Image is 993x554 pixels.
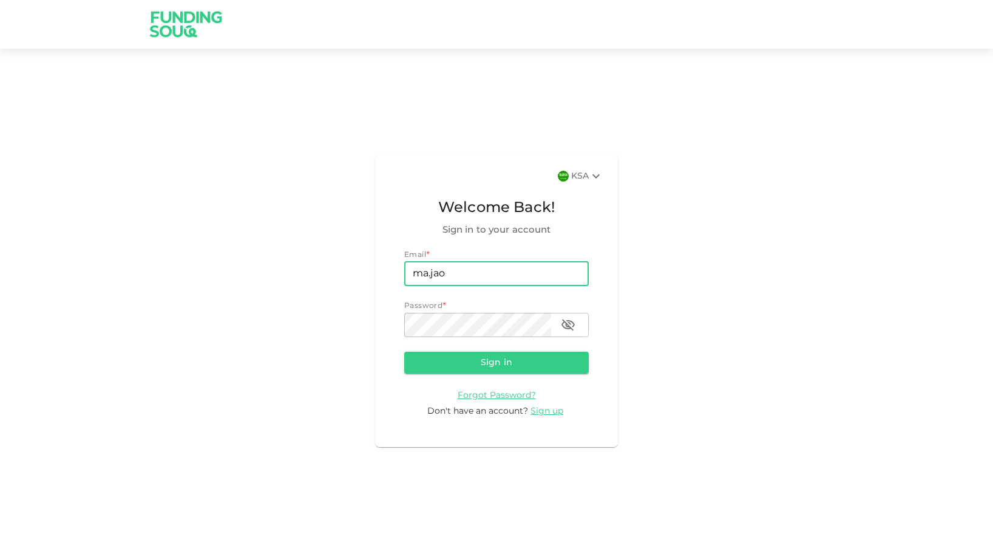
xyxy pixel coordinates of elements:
span: Forgot Password? [458,391,536,400]
span: Welcome Back! [404,197,589,220]
span: Sign in to your account [404,223,589,238]
input: password [404,313,551,337]
span: Password [404,303,442,310]
input: email [404,262,589,286]
span: Email [404,251,426,259]
img: flag-sa.b9a346574cdc8950dd34b50780441f57.svg [558,171,569,182]
span: Sign up [530,407,563,415]
span: Don't have an account? [427,407,528,415]
button: Sign in [404,352,589,374]
div: KSA [571,169,603,183]
a: Forgot Password? [458,391,536,400]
